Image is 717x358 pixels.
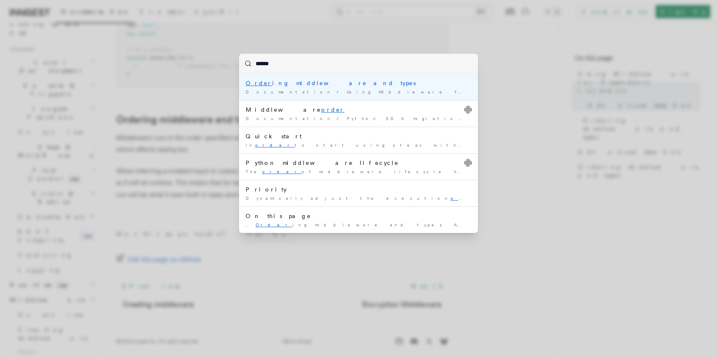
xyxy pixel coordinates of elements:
span: / [337,116,344,121]
div: The of middleware lifecycle hooks is as follows: transform … [246,169,471,175]
div: Python middleware lifecycle [246,159,471,167]
mark: order [255,142,295,147]
div: Middleware [246,105,471,114]
div: … ing middleware and types Advanced mutation ing middleware and types [246,222,471,228]
div: Dynamically adjust the execution of functions based on any … [246,195,471,201]
div: Priority [246,185,471,194]
span: / [337,89,344,94]
div: On this page [246,212,471,220]
span: Documentation [246,116,333,121]
div: In to start using steps within your API endpoints … [246,142,471,148]
div: ing middleware and types [246,79,471,87]
div: Quick start [246,132,471,140]
span: Using Middleware for Dependency Injection [347,89,615,94]
mark: Order [246,80,272,86]
span: Documentation [246,89,333,94]
mark: order [262,169,302,174]
mark: order [321,106,344,113]
mark: order [451,196,490,201]
mark: Order [256,222,293,227]
span: Python SDK migration guide: v0.4 to v0.5 [347,116,604,121]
